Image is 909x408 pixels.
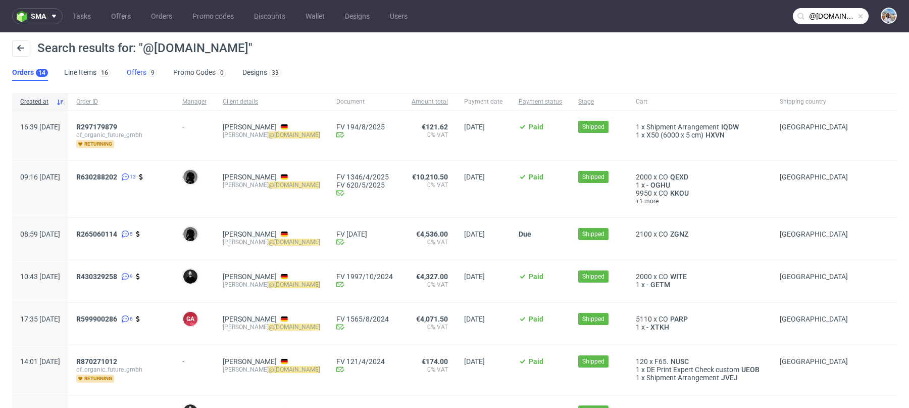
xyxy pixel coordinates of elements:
[654,357,669,366] span: F65.
[76,230,119,238] a: R265060114
[882,9,896,23] img: Marta Kozłowska
[336,273,395,281] a: FV 1997/10/2024
[422,357,448,366] span: €174.00
[646,131,703,139] span: X50 (6000 x 5 cm)
[636,357,764,366] div: x
[130,173,136,181] span: 13
[636,131,640,139] span: 1
[20,123,60,131] span: 16:39 [DATE]
[719,374,740,382] a: JVEJ
[412,366,448,374] span: 0% VAT
[636,181,764,189] div: x
[636,123,764,131] div: x
[669,357,691,366] a: NUSC
[648,181,672,189] span: OGHU
[780,315,848,323] span: [GEOGRAPHIC_DATA]
[183,170,197,184] img: Dawid Urbanowicz
[20,273,60,281] span: 10:43 [DATE]
[269,182,320,189] mark: @[DOMAIN_NAME]
[76,173,117,181] span: R630288202
[223,181,320,189] div: [PERSON_NAME]
[269,239,320,246] mark: @[DOMAIN_NAME]
[336,123,395,131] a: FV 194/8/2025
[412,323,448,331] span: 0% VAT
[519,98,562,106] span: Payment status
[130,230,133,238] span: 5
[636,323,640,331] span: 1
[659,189,668,197] span: CO
[648,323,671,331] a: XTKH
[20,230,60,238] span: 08:59 [DATE]
[416,315,448,323] span: €4,071.50
[223,315,277,323] a: [PERSON_NAME]
[101,69,108,76] div: 16
[519,230,531,238] span: Due
[659,230,668,238] span: CO
[636,315,652,323] span: 5110
[739,366,762,374] span: UEOB
[636,315,764,323] div: x
[719,123,741,131] a: IQDW
[646,323,648,331] span: -
[636,374,640,382] span: 1
[76,123,117,131] span: R297179879
[336,230,395,238] a: FV [DATE]
[668,315,690,323] a: PARP
[223,281,320,289] div: [PERSON_NAME]
[186,8,240,24] a: Promo codes
[130,273,133,281] span: 9
[336,315,395,323] a: FV 1565/8/2024
[636,230,764,238] div: x
[582,272,604,281] span: Shipped
[529,315,543,323] span: Paid
[119,273,133,281] a: 9
[76,366,166,374] span: of_organic_future_gmbh
[223,131,320,139] div: [PERSON_NAME]
[636,366,640,374] span: 1
[780,123,848,131] span: [GEOGRAPHIC_DATA]
[636,197,764,205] a: +1 more
[646,366,739,374] span: DE Print Expert Check custom
[105,8,137,24] a: Offers
[76,230,117,238] span: R265060114
[416,273,448,281] span: €4,327.00
[780,173,848,181] span: [GEOGRAPHIC_DATA]
[20,357,60,366] span: 14:01 [DATE]
[582,172,604,182] span: Shipped
[76,357,117,366] span: R870271012
[182,353,207,366] div: -
[582,230,604,239] span: Shipped
[464,315,485,323] span: [DATE]
[119,315,133,323] a: 6
[659,173,668,181] span: CO
[636,98,764,106] span: Cart
[127,65,157,81] a: Offers9
[646,374,719,382] span: Shipment Arrangement
[780,357,848,366] span: [GEOGRAPHIC_DATA]
[336,98,395,106] span: Document
[412,173,448,181] span: €10,210.50
[37,41,252,55] span: Search results for: "@[DOMAIN_NAME]"
[668,173,690,181] a: QEXD
[703,131,727,139] a: HXVN
[119,173,136,181] a: 13
[64,65,111,81] a: Line Items16
[668,189,691,197] span: KKOU
[220,69,224,76] div: 0
[636,189,764,197] div: x
[76,131,166,139] span: of_organic_future_gmbh
[668,230,690,238] span: ZGNZ
[582,122,604,131] span: Shipped
[384,8,414,24] a: Users
[76,375,114,383] span: returning
[578,98,620,106] span: Stage
[223,238,320,246] div: [PERSON_NAME]
[668,273,689,281] span: WITE
[464,123,485,131] span: [DATE]
[272,69,279,76] div: 33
